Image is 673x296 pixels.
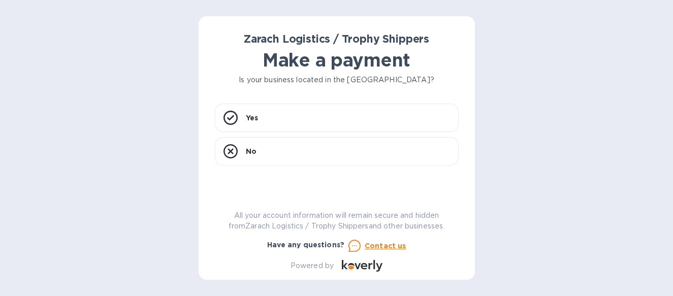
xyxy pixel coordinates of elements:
[215,49,459,71] h1: Make a payment
[215,210,459,232] p: All your account information will remain secure and hidden from Zarach Logistics / Trophy Shipper...
[244,32,429,45] b: Zarach Logistics / Trophy Shippers
[246,113,258,123] p: Yes
[215,75,459,85] p: Is your business located in the [GEOGRAPHIC_DATA]?
[267,241,345,249] b: Have any questions?
[246,146,257,156] p: No
[291,260,334,271] p: Powered by
[365,242,406,250] u: Contact us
